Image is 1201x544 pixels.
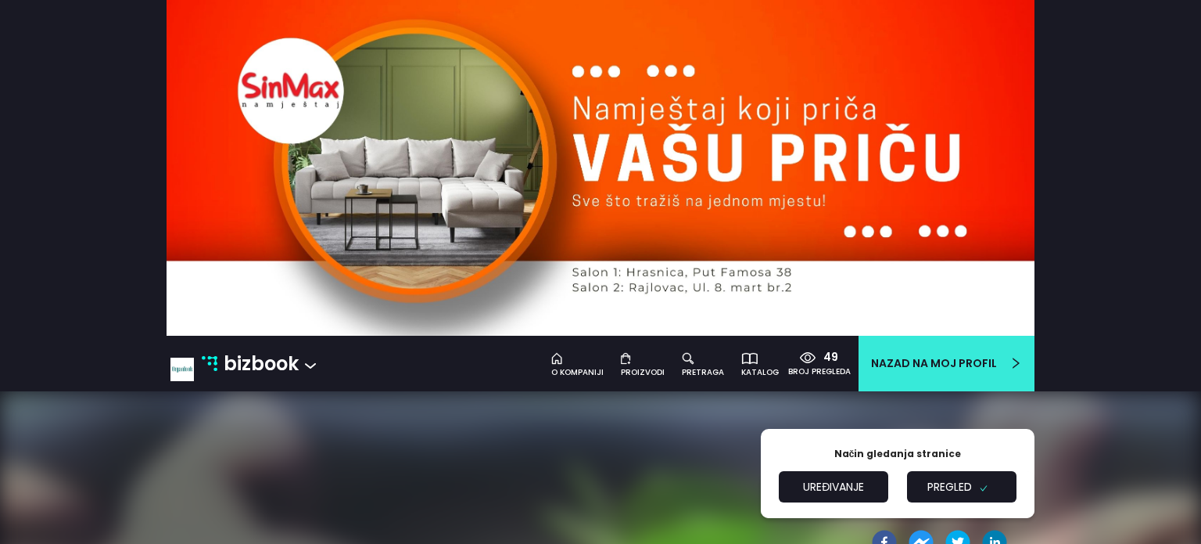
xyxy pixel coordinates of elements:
[972,485,995,492] span: check
[788,366,851,378] div: broj pregleda
[170,358,194,381] img: new
[202,349,299,379] a: bizbook
[859,336,1034,391] a: Nazad na moj profilright
[816,349,838,366] div: 49
[907,471,1016,503] button: Pregledcheck
[674,349,733,379] a: pretraga
[997,357,1022,369] span: right
[741,366,779,379] div: katalog
[761,449,1034,459] h4: Način gledanja stranice
[682,366,724,379] div: pretraga
[551,366,604,379] div: o kompaniji
[543,349,613,379] a: o kompaniji
[733,349,788,379] a: katalog
[621,366,665,379] div: Proizvodi
[202,356,217,372] img: bizbook
[613,349,674,379] a: Proizvodi
[779,471,888,503] button: Uređivanje
[224,349,299,379] p: bizbook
